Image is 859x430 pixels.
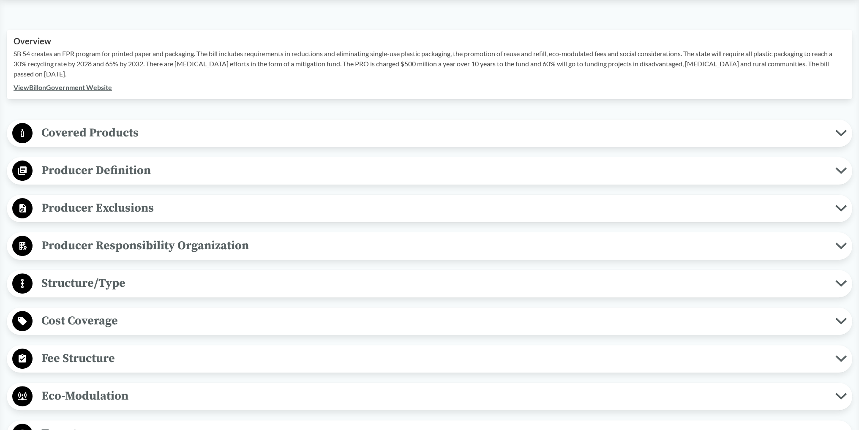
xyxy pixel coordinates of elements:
[10,273,849,294] button: Structure/Type
[10,235,849,257] button: Producer Responsibility Organization
[14,49,845,79] p: SB 54 creates an EPR program for printed paper and packaging. The bill includes requirements in r...
[10,348,849,370] button: Fee Structure
[10,122,849,144] button: Covered Products
[33,386,835,406] span: Eco-Modulation
[33,199,835,218] span: Producer Exclusions
[14,83,112,91] a: ViewBillonGovernment Website
[10,198,849,219] button: Producer Exclusions
[10,160,849,182] button: Producer Definition
[14,36,845,46] h2: Overview
[10,386,849,407] button: Eco-Modulation
[33,236,835,255] span: Producer Responsibility Organization
[33,349,835,368] span: Fee Structure
[33,123,835,142] span: Covered Products
[33,274,835,293] span: Structure/Type
[33,161,835,180] span: Producer Definition
[33,311,835,330] span: Cost Coverage
[10,310,849,332] button: Cost Coverage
